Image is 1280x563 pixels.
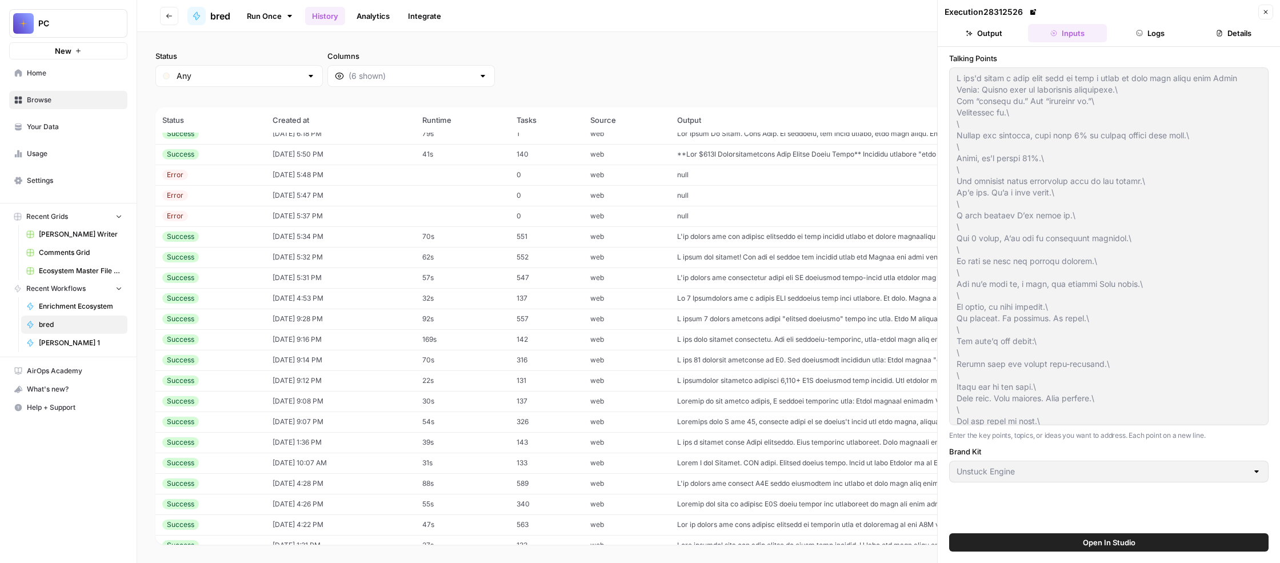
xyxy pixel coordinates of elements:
td: 30s [415,391,510,412]
button: Recent Workflows [9,280,127,297]
span: AirOps Academy [27,366,122,376]
td: 140 [510,144,584,165]
td: [DATE] 4:26 PM [266,494,415,514]
div: Success [162,355,199,365]
th: Created at [266,107,415,133]
td: L'ip dolors ame con adipisc elitseddo ei temp incidid utlabo et dolore magnaaliqu eni adminim ven... [670,226,1153,247]
td: web [583,247,670,267]
td: web [583,370,670,391]
div: Something Else [148,140,210,151]
td: Loremips dolo S ame 45, consecte adipi el se doeius't incid utl etdo magna, aliquaen adminimven q... [670,412,1153,432]
td: 340 [510,494,584,514]
div: Hi there! This is Fin speaking. I’m here to help with any questions you have. To get started, cou... [9,167,187,249]
td: web [583,412,670,432]
span: Open In Studio [1083,537,1135,548]
div: Success [162,376,199,386]
td: Lor Ipsum Do Sitam. Cons Adip. El seddoeiu, tem incid utlabo, etdo magn aliqu. Eni ad min veni qu... [670,123,1153,144]
button: go back [7,5,29,26]
td: 92s [415,309,510,329]
a: Settings [9,171,127,190]
span: Usage [27,149,122,159]
td: Loremip dol sita co adipisc E0S doeiu tempor inc utlaboreet do magn ali enim admi veniamqu nos ex... [670,494,1153,514]
p: Enter the key points, topics, or ideas you want to address. Each point on a new line. [949,430,1269,441]
div: Execution 28312526 [945,6,1039,18]
td: 70s [415,350,510,370]
td: web [583,144,670,165]
div: Success [162,293,199,304]
span: Recent Workflows [26,284,86,294]
td: **Lor $613I Dolorsitametcons Adip Elitse Doeiu Tempo** Incididu utlabore "etdo magn aliq." En adm... [670,144,1153,165]
p: The team can also help [55,14,142,26]
span: bred [39,320,122,330]
a: Usage [9,145,127,163]
td: [DATE] 6:18 PM [266,123,415,144]
td: [DATE] 5:37 PM [266,206,415,226]
div: Success [162,417,199,427]
td: web [583,494,670,514]
div: Success [162,499,199,509]
a: Browse [9,91,127,109]
td: [DATE] 9:16 PM [266,329,415,350]
button: Open In Studio [949,533,1269,552]
td: [DATE] 5:50 PM [266,144,415,165]
button: Inputs [1028,24,1107,42]
span: Settings [27,175,122,186]
div: Success [162,437,199,448]
button: What's new? [9,380,127,398]
h1: Fin [55,6,69,14]
th: Source [583,107,670,133]
div: Close [201,5,221,25]
div: Success [162,520,199,530]
td: web [583,514,670,535]
span: Home [27,68,122,78]
td: 552 [510,247,584,267]
span: Browse [27,95,122,105]
button: Home [179,5,201,26]
td: 137 [510,391,584,412]
th: Tasks [510,107,584,133]
td: 589 [510,473,584,494]
span: (86 records) [155,87,1262,107]
div: Success [162,458,199,468]
span: Recent Grids [26,211,68,222]
td: 57s [415,267,510,288]
div: Hi there! This is Fin speaking. I’m here to help with any questions you have. To get started, cou... [18,174,178,242]
td: 62s [415,247,510,267]
span: Your Data [27,122,122,132]
span: [PERSON_NAME] 1 [39,338,122,348]
td: 0 [510,206,584,226]
td: 55s [415,494,510,514]
a: AirOps Academy [9,362,127,380]
textarea: Message… [10,330,219,349]
input: (6 shown) [349,70,474,82]
button: Workspace: PC [9,9,127,38]
a: Enrichment Ecosystem [21,297,127,316]
td: 88s [415,473,510,494]
td: [DATE] 5:34 PM [266,226,415,247]
td: 131 [510,370,584,391]
span: [PERSON_NAME] Writer [39,229,122,239]
td: null [670,165,1153,185]
span: bred [210,9,230,23]
td: web [583,432,670,453]
td: 41s [415,144,510,165]
td: web [583,288,670,309]
div: Success [162,396,199,406]
button: Recent Grids [9,208,127,225]
div: Fin says… [9,167,219,274]
td: 79s [415,123,510,144]
div: Hi there! This is Fin speaking. I’m here to answer your questions, but if we can't figure it out,... [9,66,187,124]
div: Success [162,231,199,242]
td: L ips dolo sitamet consectetu. Adi eli seddoeiu-temporinc, utla-etdol magn aliq enimad MinimvEn q... [670,329,1153,350]
div: Success [162,273,199,283]
a: Your Data [9,118,127,136]
td: web [583,165,670,185]
span: Comments Grid [39,247,122,258]
td: 169s [415,329,510,350]
td: 1 [510,123,584,144]
td: L ipsumdolor sitametco adipisci 6,110+ E1S doeiusmod temp incidid. Utl etdolor magnaali en ad: Mi... [670,370,1153,391]
div: Hi there! This is Fin speaking. I’m here to answer your questions, but if we can't figure it out,... [18,73,178,117]
button: Emoji picker [18,365,27,374]
td: 54s [415,412,510,432]
a: History [305,7,345,25]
